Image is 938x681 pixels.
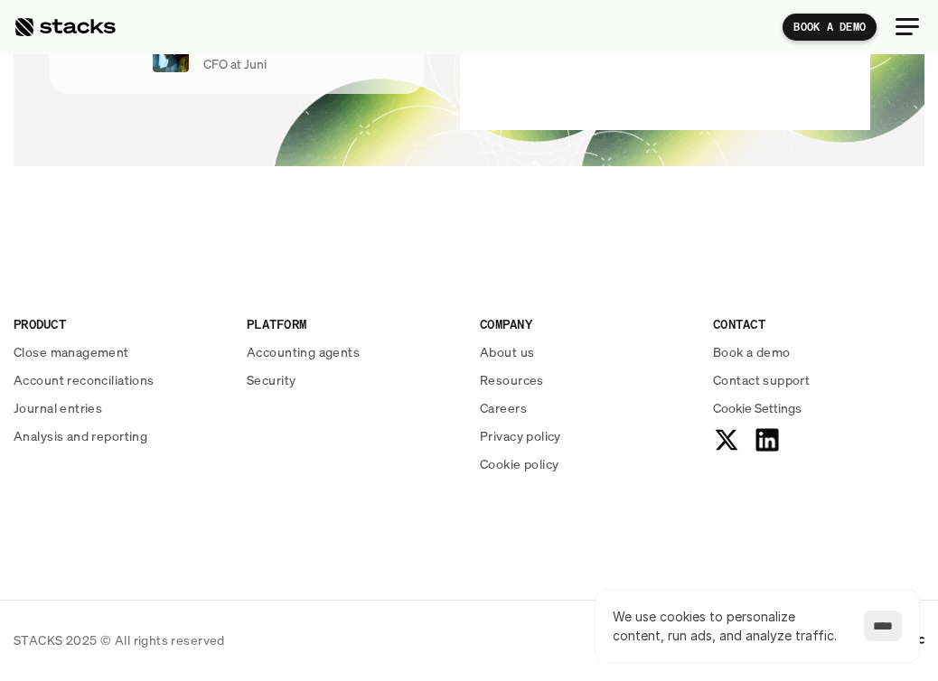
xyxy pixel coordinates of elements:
p: Journal entries [14,398,102,417]
a: About us [480,342,691,361]
a: Careers [480,398,691,417]
a: Cookie policy [480,454,691,473]
a: Privacy Policy [213,344,293,357]
p: CFO at Juni [203,57,267,72]
p: CONTACT [713,314,924,333]
p: STACKS 2025 © All rights reserved [14,630,225,649]
p: Resources [480,370,544,389]
p: Cookie policy [480,454,558,473]
p: We use cookies to personalize content, run ads, and analyze traffic. [613,607,846,645]
p: Careers [480,398,527,417]
p: About us [480,342,534,361]
a: Account reconciliations [14,370,225,389]
p: COMPANY [480,314,691,333]
p: Account reconciliations [14,370,155,389]
a: Analysis and reporting [14,426,225,445]
a: Close management [14,342,225,361]
a: Journal entries [14,398,225,417]
a: BOOK A DEMO [783,14,877,41]
p: Privacy policy [480,426,561,445]
p: Contact support [713,370,810,389]
button: Cookie Trigger [713,398,802,417]
a: Contact support [713,370,924,389]
p: Analysis and reporting [14,426,147,445]
p: Security [247,370,295,389]
a: Privacy policy [480,426,691,445]
a: Security [247,370,458,389]
span: Cookie Settings [713,398,802,417]
p: BOOK A DEMO [793,21,866,33]
p: Book a demo [713,342,791,361]
a: Book a demo [713,342,924,361]
p: Close management [14,342,129,361]
p: Accounting agents [247,342,360,361]
p: PLATFORM [247,314,458,333]
a: Accounting agents [247,342,458,361]
a: Resources [480,370,691,389]
p: PRODUCT [14,314,225,333]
